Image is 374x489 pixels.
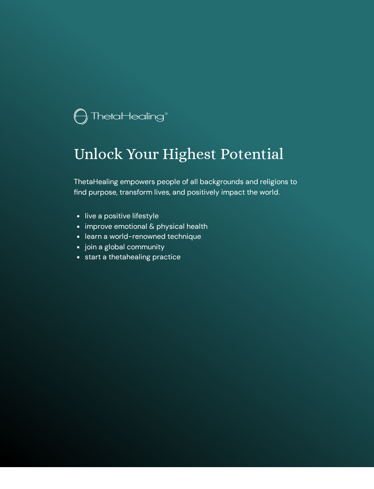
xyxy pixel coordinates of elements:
[85,211,301,221] li: live a positive lifestyle
[85,252,301,262] li: start a thetahealing practice
[85,242,301,252] li: join a global community
[74,145,301,164] h1: Unlock Your Highest Potential
[85,232,301,242] li: learn a world-renowned technique
[74,177,301,197] p: ThetaHealing empowers people of all backgrounds and religions to find purpose, transform lives, a...
[85,221,301,232] li: improve emotional & physical health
